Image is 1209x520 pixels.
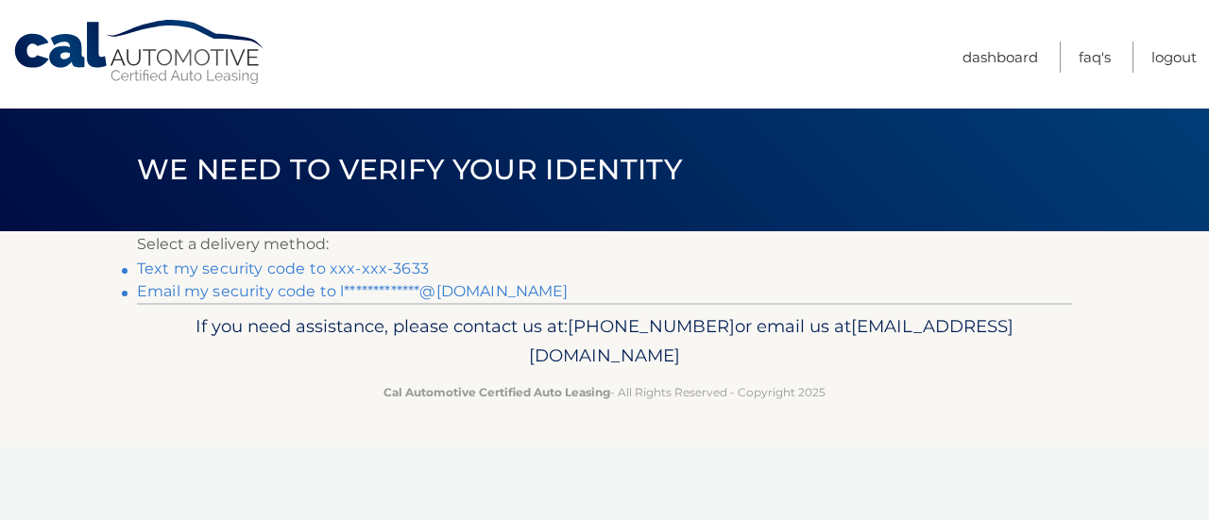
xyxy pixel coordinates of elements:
[137,231,1072,258] p: Select a delivery method:
[962,42,1038,73] a: Dashboard
[1079,42,1111,73] a: FAQ's
[137,152,682,187] span: We need to verify your identity
[1151,42,1197,73] a: Logout
[12,19,267,86] a: Cal Automotive
[149,311,1060,372] p: If you need assistance, please contact us at: or email us at
[568,315,735,337] span: [PHONE_NUMBER]
[383,385,610,399] strong: Cal Automotive Certified Auto Leasing
[149,382,1060,402] p: - All Rights Reserved - Copyright 2025
[137,260,429,277] a: Text my security code to xxx-xxx-3633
